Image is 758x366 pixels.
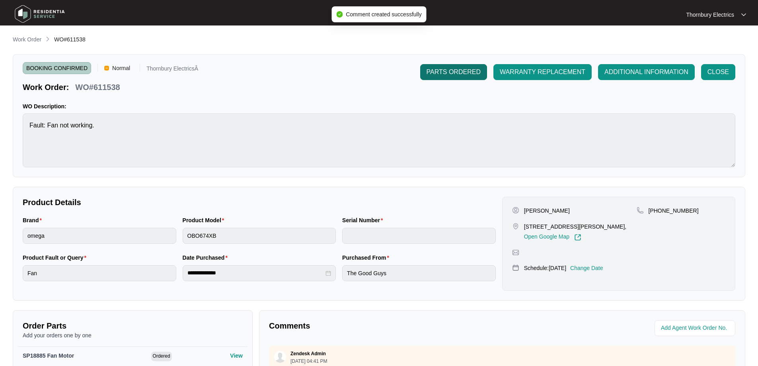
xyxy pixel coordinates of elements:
span: BOOKING CONFIRMED [23,62,91,74]
input: Brand [23,228,176,244]
input: Serial Number [342,228,496,244]
img: map-pin [512,264,519,271]
p: Comments [269,320,497,331]
label: Purchased From [342,254,392,262]
span: SP18885 Fan Motor [23,352,74,359]
input: Product Model [183,228,336,244]
button: PARTS ORDERED [420,64,487,80]
input: Product Fault or Query [23,265,176,281]
span: check-circle [336,11,343,18]
p: [PHONE_NUMBER] [649,207,699,215]
p: [STREET_ADDRESS][PERSON_NAME], [524,223,627,231]
button: CLOSE [701,64,735,80]
span: Normal [109,62,133,74]
label: Product Model [183,216,228,224]
textarea: Fault: Fan not working. [23,114,735,167]
img: map-pin [512,223,519,230]
span: CLOSE [707,67,729,77]
span: WO#611538 [54,36,86,43]
p: [PERSON_NAME] [524,207,570,215]
a: Work Order [11,35,43,44]
span: ADDITIONAL INFORMATION [604,67,688,77]
p: Zendesk Admin [290,350,326,357]
input: Date Purchased [187,269,324,277]
span: WARRANTY REPLACEMENT [500,67,585,77]
p: Change Date [570,264,603,272]
p: Work Order: [23,82,69,93]
p: WO Description: [23,102,735,110]
p: Product Details [23,197,496,208]
img: user-pin [512,207,519,214]
span: Ordered [151,352,172,361]
p: Schedule: [DATE] [524,264,566,272]
span: PARTS ORDERED [427,67,481,77]
a: Open Google Map [524,234,581,241]
p: Add your orders one by one [23,331,243,339]
button: WARRANTY REPLACEMENT [493,64,592,80]
p: View [230,352,243,360]
img: residentia service logo [12,2,68,26]
img: user.svg [274,351,286,363]
p: Order Parts [23,320,243,331]
p: [DATE] 04:41 PM [290,359,327,364]
img: map-pin [512,249,519,256]
img: chevron-right [45,36,51,42]
p: WO#611538 [75,82,120,93]
img: dropdown arrow [741,13,746,17]
input: Add Agent Work Order No. [661,323,731,333]
label: Product Fault or Query [23,254,90,262]
img: Link-External [574,234,581,241]
span: Comment created successfully [346,11,422,18]
p: Thornbury Electrics [686,11,734,19]
img: Vercel Logo [104,66,109,70]
img: map-pin [637,207,644,214]
p: Work Order [13,35,41,43]
label: Brand [23,216,45,224]
label: Date Purchased [183,254,231,262]
p: Thornbury ElectricsÂ [146,66,198,74]
button: ADDITIONAL INFORMATION [598,64,695,80]
input: Purchased From [342,265,496,281]
label: Serial Number [342,216,386,224]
